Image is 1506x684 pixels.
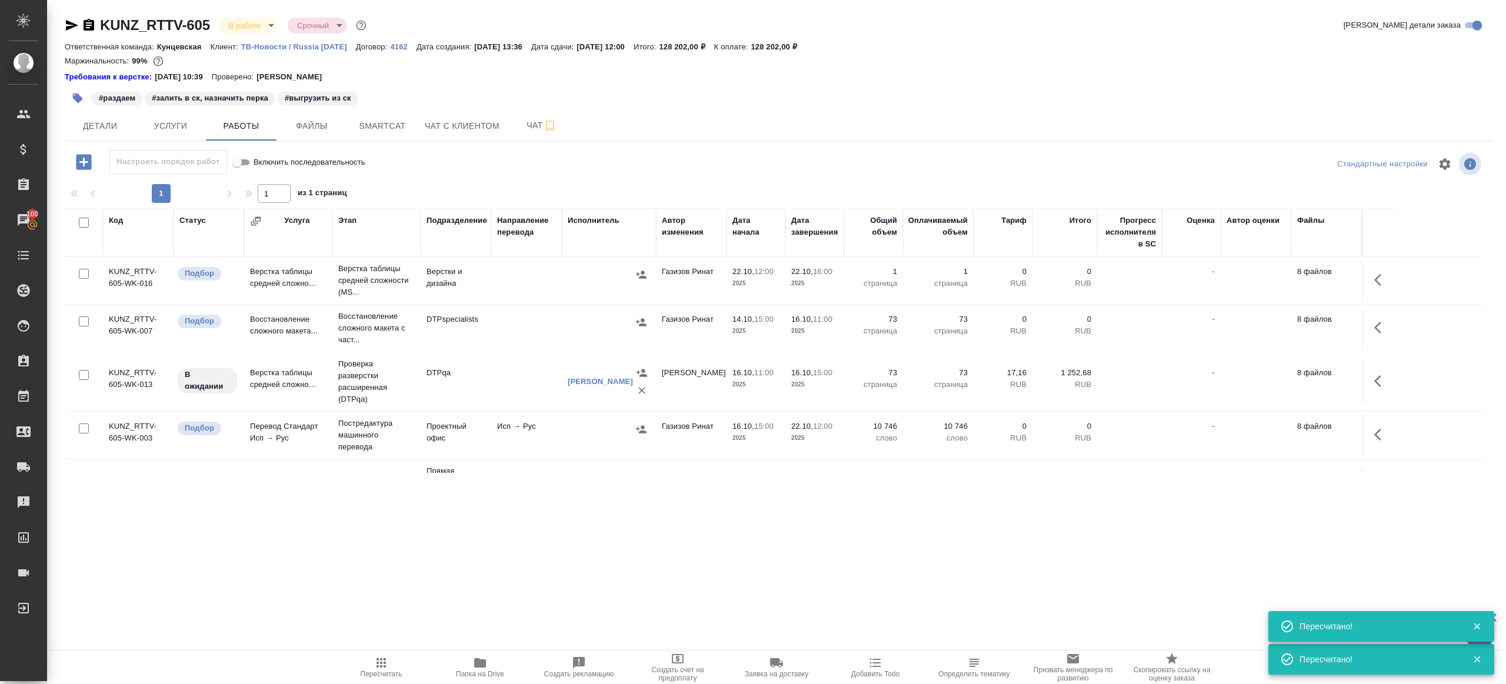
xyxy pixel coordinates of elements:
p: 8 файлов [1297,313,1356,325]
button: Создать рекламацию [529,651,628,684]
p: RUB [979,379,1027,391]
p: 8 файлов [1297,266,1356,278]
td: [PERSON_NAME] [656,361,727,402]
span: раздаем [91,92,144,102]
div: Услуга [284,215,309,226]
div: Итого [1069,215,1091,226]
a: - [1212,267,1215,276]
p: 2025 [732,379,779,391]
p: 73 [850,367,897,379]
p: [DATE] 12:00 [577,42,634,51]
p: 10 746 [850,421,897,432]
div: Общий объем [850,215,897,238]
span: выгрузить из ск [276,92,359,102]
button: Призвать менеджера по развитию [1024,651,1122,684]
td: Исп → Рус [491,468,562,509]
p: RUB [1038,432,1091,444]
button: Здесь прячутся важные кнопки [1367,367,1395,395]
p: RUB [979,325,1027,337]
button: Добавить Todo [826,651,925,684]
p: К оплате: [714,42,751,51]
span: Заявка на доставку [745,670,808,678]
span: Скопировать ссылку на оценку заказа [1129,666,1214,682]
td: Проектный офис [421,415,491,456]
p: 16:00 [813,267,832,276]
p: 12:00 [754,267,774,276]
p: 0 [1038,421,1091,432]
p: 11:00 [754,368,774,377]
p: RUB [1038,379,1091,391]
div: Направление перевода [497,215,556,238]
button: Назначить [633,364,651,382]
a: ТВ-Новости / Russia [DATE] [241,41,356,51]
div: Пересчитано! [1300,620,1455,632]
td: DTPqa [421,361,491,402]
td: Газизов Ринат [656,415,727,456]
a: 100 [3,205,44,235]
td: KUNZ_RTTV-605-WK-013 [103,361,174,402]
p: RUB [979,278,1027,289]
div: Автор изменения [662,215,721,238]
span: [PERSON_NAME] детали заказа [1344,19,1461,31]
p: 15:00 [813,368,832,377]
button: Создать счет на предоплату [628,651,727,684]
button: Папка на Drive [431,651,529,684]
p: Договор: [356,42,391,51]
p: 22.10, [732,267,754,276]
p: Дата создания: [417,42,474,51]
button: Срочный [294,21,332,31]
p: [DATE] 13:36 [474,42,531,51]
div: Исполнитель назначен, приступать к работе пока рано [176,367,238,395]
p: страница [850,325,897,337]
span: Чат с клиентом [425,119,499,134]
div: split button [1334,155,1431,173]
span: Файлы [284,119,340,134]
p: #залить в ск, назначить перка [152,92,268,104]
p: Ответственная команда: [65,42,157,51]
div: Этап [338,215,356,226]
div: Статус [179,215,206,226]
p: 14.10, [732,315,754,323]
button: Назначить [632,313,650,331]
td: Верстки и дизайна [421,260,491,301]
a: Требования к верстке: [65,71,155,83]
span: Определить тематику [938,670,1009,678]
p: Дата сдачи: [531,42,577,51]
span: Папка на Drive [456,670,504,678]
a: - [1212,368,1215,377]
div: Тариф [1001,215,1027,226]
button: Пересчитать [332,651,431,684]
button: Закрыть [1465,654,1489,665]
button: Скопировать ссылку на оценку заказа [1122,651,1221,684]
td: Газизов Ринат [656,468,727,509]
td: Газизов Ринат [656,260,727,301]
td: Перевод Стандарт Исп → Рус [244,468,332,509]
td: Исп → Рус [491,415,562,456]
p: страница [909,379,968,391]
p: Проверено: [212,71,257,83]
p: страница [850,278,897,289]
span: Услуги [142,119,199,134]
button: Закрыть [1465,621,1489,632]
p: 1 252,68 [1038,367,1091,379]
p: 22.10, [791,422,813,431]
span: Пересчитать [361,670,402,678]
p: 16.10, [791,368,813,377]
p: Подбор [185,422,214,434]
p: 0 [979,266,1027,278]
button: Сгруппировать [250,215,262,227]
p: 73 [850,313,897,325]
div: В работе [219,18,278,34]
button: Заявка на доставку [727,651,826,684]
div: Исполнитель [568,215,619,226]
span: Работы [213,119,269,134]
p: 8 файлов [1297,421,1356,432]
span: Настроить таблицу [1431,150,1459,178]
span: Детали [72,119,128,134]
p: 0 [979,313,1027,325]
span: Создать счет на предоплату [635,666,720,682]
span: из 1 страниц [298,186,347,203]
p: RUB [1038,278,1091,289]
p: 1 [850,266,897,278]
p: 12:00 [813,422,832,431]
